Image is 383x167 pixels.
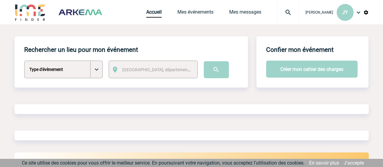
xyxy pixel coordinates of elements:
[204,61,229,78] input: Submit
[344,160,364,166] a: J'accepte
[22,160,305,166] span: Ce site utilise des cookies pour vous offrir le meilleur service. En poursuivant votre navigation...
[342,9,348,15] span: JY
[15,4,46,21] img: IME-Finder
[24,46,138,53] h4: Rechercher un lieu pour mon événement
[305,10,333,15] span: [PERSON_NAME]
[266,46,334,53] h4: Confier mon événement
[177,9,213,18] a: Mes événements
[122,67,206,72] span: [GEOGRAPHIC_DATA], département, région...
[229,9,261,18] a: Mes messages
[309,160,339,166] a: En savoir plus
[146,9,162,18] a: Accueil
[266,61,358,78] button: Créer mon cahier des charges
